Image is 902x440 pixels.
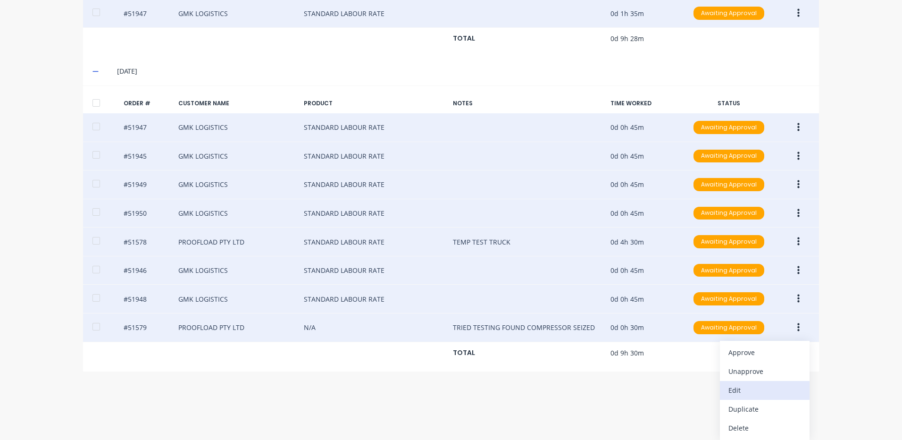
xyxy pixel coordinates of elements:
[728,346,801,359] div: Approve
[693,321,764,334] div: Awaiting Approval
[693,263,765,278] button: Awaiting Approval
[693,321,765,335] button: Awaiting Approval
[720,362,810,381] button: Unapprove
[693,206,765,220] button: Awaiting Approval
[693,6,765,20] button: Awaiting Approval
[720,419,810,438] button: Delete
[693,292,764,305] div: Awaiting Approval
[720,343,810,362] button: Approve
[693,149,765,163] button: Awaiting Approval
[693,150,764,163] div: Awaiting Approval
[693,178,765,192] button: Awaiting Approval
[728,364,801,378] div: Unapprove
[693,7,764,20] div: Awaiting Approval
[178,99,296,108] div: CUSTOMER NAME
[693,207,764,220] div: Awaiting Approval
[720,381,810,400] button: Edit
[728,383,801,397] div: Edit
[728,421,801,435] div: Delete
[693,121,764,134] div: Awaiting Approval
[720,400,810,419] button: Duplicate
[693,292,765,306] button: Awaiting Approval
[693,235,764,248] div: Awaiting Approval
[693,178,764,191] div: Awaiting Approval
[689,99,769,108] div: STATUS
[124,99,171,108] div: ORDER #
[117,66,810,76] div: [DATE]
[610,99,681,108] div: TIME WORKED
[304,99,445,108] div: PRODUCT
[728,402,801,416] div: Duplicate
[453,99,603,108] div: NOTES
[693,264,764,277] div: Awaiting Approval
[693,235,765,249] button: Awaiting Approval
[693,120,765,135] button: Awaiting Approval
